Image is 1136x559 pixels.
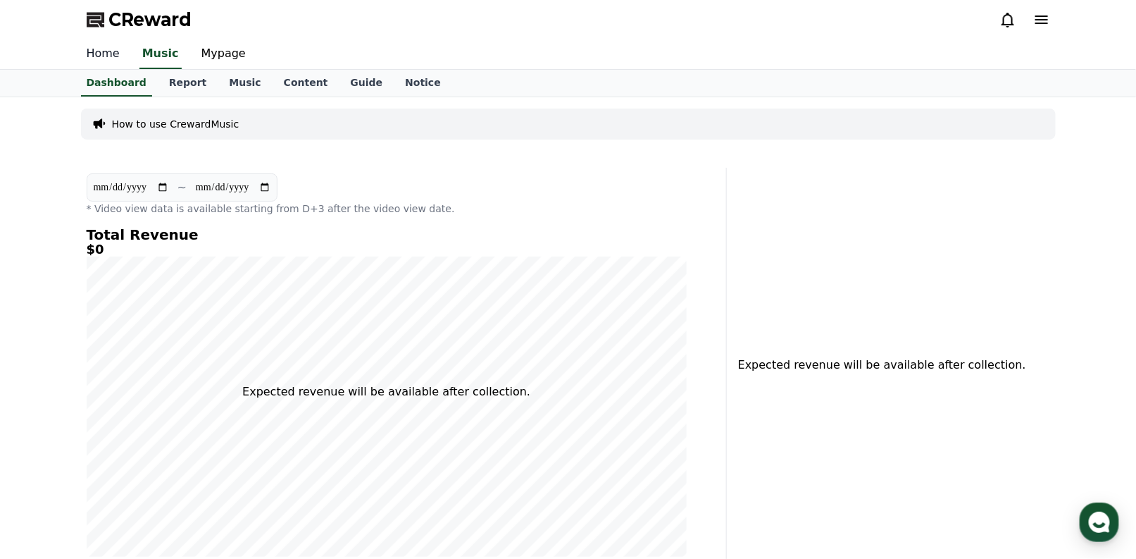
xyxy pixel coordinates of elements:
a: Messages [93,442,182,477]
span: CReward [109,8,192,31]
p: * Video view data is available starting from D+3 after the video view date. [87,202,687,216]
span: Settings [208,463,243,474]
a: Home [75,39,131,69]
a: Music [218,70,272,97]
a: Notice [394,70,452,97]
a: Dashboard [81,70,152,97]
a: Settings [182,442,270,477]
h4: Total Revenue [87,227,687,242]
a: Content [273,70,339,97]
span: Home [36,463,61,474]
span: Messages [117,464,158,475]
a: Home [4,442,93,477]
a: Mypage [190,39,257,69]
a: Report [158,70,218,97]
p: Expected revenue will be available after collection. [242,383,530,400]
a: How to use CrewardMusic [112,117,239,131]
p: ~ [177,179,187,196]
h5: $0 [87,242,687,257]
a: Guide [339,70,394,97]
a: CReward [87,8,192,31]
p: Expected revenue will be available after collection. [738,357,1018,374]
a: Music [139,39,182,69]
